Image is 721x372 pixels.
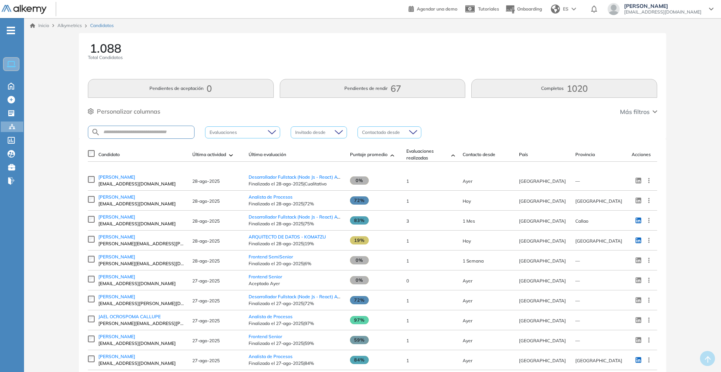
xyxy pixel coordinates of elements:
[249,240,342,247] span: Finalizado el 28-ago-2025 | 19%
[192,338,220,343] span: 27-ago-2025
[463,298,472,304] span: 27-ago-2025
[575,258,580,264] span: —
[519,178,566,184] span: [GEOGRAPHIC_DATA]
[98,333,185,340] a: [PERSON_NAME]
[463,178,472,184] span: 27-ago-2025
[249,320,342,327] span: Finalizado el 27-ago-2025 | 97%
[98,273,185,280] a: [PERSON_NAME]
[575,198,622,204] span: [GEOGRAPHIC_DATA]
[406,358,409,363] span: 1
[624,3,701,9] span: [PERSON_NAME]
[98,340,185,347] span: [EMAIL_ADDRESS][DOMAIN_NAME]
[350,236,369,244] span: 19%
[575,218,588,224] span: Callao
[463,338,472,343] span: 27-ago-2025
[519,218,566,224] span: [GEOGRAPHIC_DATA]
[249,151,286,158] span: Última evaluación
[98,220,185,227] span: [EMAIL_ADDRESS][DOMAIN_NAME]
[249,314,293,319] a: Analista de Procesos
[350,196,369,205] span: 72%
[98,254,185,260] a: [PERSON_NAME]
[249,294,345,299] a: Desarrollador Fullstack (Node Js - React) AWS
[280,79,466,98] button: Pendientes de rendir67
[350,356,369,364] span: 84%
[7,30,15,31] i: -
[98,194,135,200] span: [PERSON_NAME]
[417,6,457,12] span: Agendar una demo
[350,276,369,284] span: 0%
[249,300,342,307] span: Finalizado el 27-ago-2025 | 72%
[463,238,471,244] span: 28-ago-2025
[249,194,293,200] a: Analista de Procesos
[98,320,185,327] span: [PERSON_NAME][EMAIL_ADDRESS][PERSON_NAME][DOMAIN_NAME]
[519,338,566,343] span: [GEOGRAPHIC_DATA]
[249,220,342,227] span: Finalizado el 28-ago-2025 | 75%
[98,214,135,220] span: [PERSON_NAME]
[98,214,185,220] a: [PERSON_NAME]
[192,358,220,363] span: 27-ago-2025
[632,151,651,158] span: Acciones
[91,128,100,137] img: SEARCH_ALT
[505,1,542,17] button: Onboarding
[451,154,455,156] img: [missing "en.ARROW_ALT" translation]
[249,274,282,279] a: Frontend Senior
[90,42,121,54] span: 1.088
[98,234,185,240] a: [PERSON_NAME]
[406,338,409,343] span: 1
[2,5,47,14] img: Logo
[463,258,484,264] span: 20-ago-2025
[249,334,282,339] a: Frontend Senior
[620,107,657,116] button: Más filtros
[97,107,160,116] span: Personalizar columnas
[98,260,185,267] span: [PERSON_NAME][EMAIL_ADDRESS][DOMAIN_NAME]
[519,298,566,304] span: [GEOGRAPHIC_DATA]
[192,318,220,323] span: 27-ago-2025
[406,148,448,161] span: Evaluaciones realizadas
[98,254,135,260] span: [PERSON_NAME]
[406,218,409,224] span: 3
[575,151,595,158] span: Provincia
[98,334,135,339] span: [PERSON_NAME]
[249,354,293,359] a: Analista de Procesos
[350,176,369,185] span: 0%
[519,278,566,284] span: [GEOGRAPHIC_DATA]
[192,218,220,224] span: 28-ago-2025
[98,313,185,320] a: JAEL OCROSPOMA CALLUPE
[624,9,701,15] span: [EMAIL_ADDRESS][DOMAIN_NAME]
[620,107,650,116] span: Más filtros
[575,298,580,304] span: —
[575,238,622,244] span: [GEOGRAPHIC_DATA]
[30,22,49,29] a: Inicio
[406,278,409,284] span: 0
[98,194,185,200] a: [PERSON_NAME]
[98,280,185,287] span: [EMAIL_ADDRESS][DOMAIN_NAME]
[192,298,220,304] span: 27-ago-2025
[249,360,342,367] span: Finalizado el 27-ago-2025 | 84%
[350,151,388,158] span: Puntaje promedio
[98,174,135,180] span: [PERSON_NAME]
[249,254,293,260] span: Frontend SemiSenior
[98,300,185,307] span: [EMAIL_ADDRESS][PERSON_NAME][DOMAIN_NAME]
[391,154,394,156] img: [missing "en.ARROW_ALT" translation]
[192,278,220,284] span: 27-ago-2025
[350,296,369,304] span: 72%
[563,6,569,12] span: ES
[249,214,345,220] a: Desarrollador Fullstack (Node Js - React) AWS
[409,4,457,13] a: Agendar una demo
[471,79,657,98] button: Completos1020
[98,294,135,299] span: [PERSON_NAME]
[98,360,185,367] span: [EMAIL_ADDRESS][DOMAIN_NAME]
[249,174,345,180] span: Desarrollador Fullstack (Node Js - React) AWS
[192,178,220,184] span: 28-ago-2025
[229,154,233,156] img: [missing "en.ARROW_ALT" translation]
[192,151,226,158] span: Última actividad
[98,200,185,207] span: [EMAIL_ADDRESS][DOMAIN_NAME]
[519,151,528,158] span: País
[517,6,542,12] span: Onboarding
[90,22,114,29] span: Candidatos
[463,151,495,158] span: Contacto desde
